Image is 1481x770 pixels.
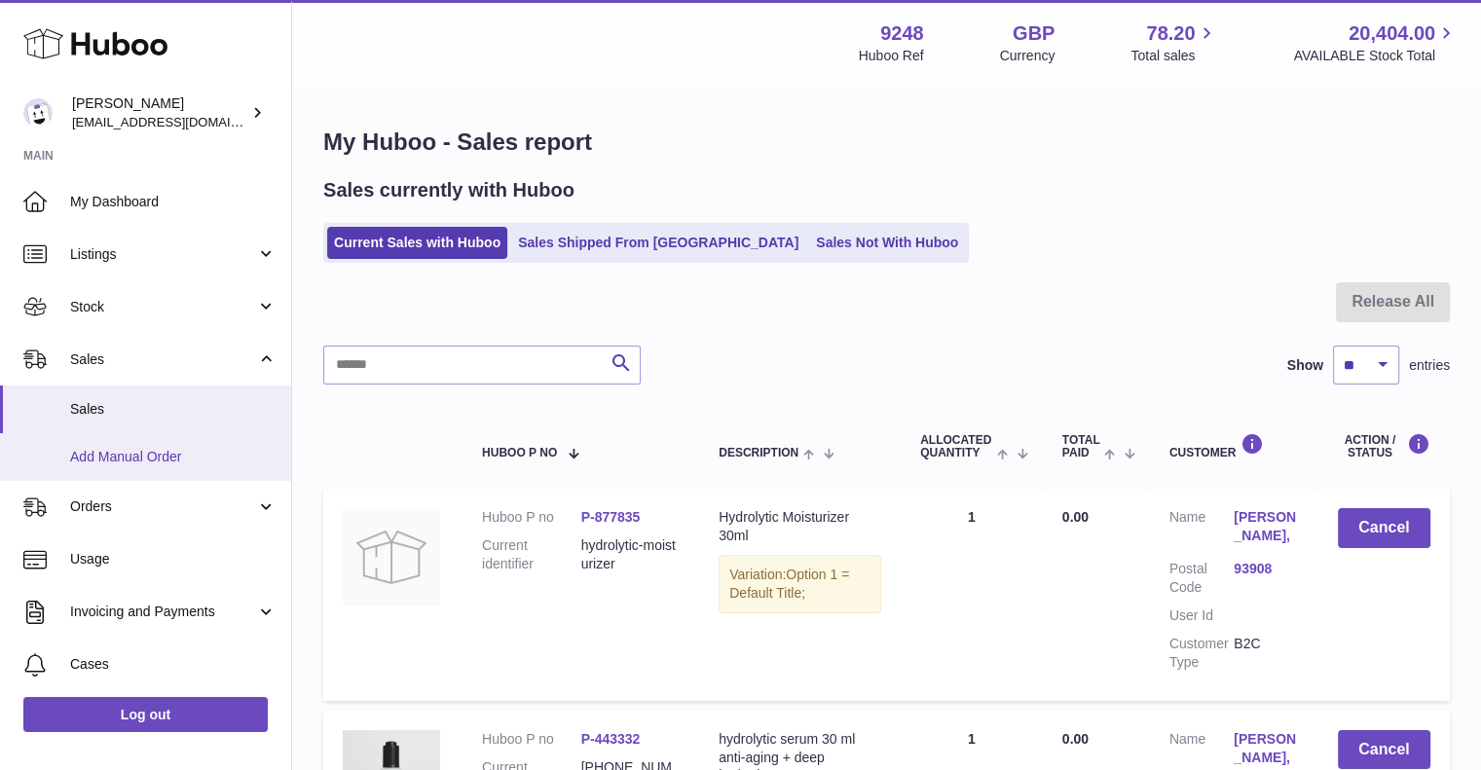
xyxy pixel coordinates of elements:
[70,245,256,264] span: Listings
[880,20,924,47] strong: 9248
[581,509,641,525] a: P-877835
[1146,20,1195,47] span: 78.20
[1293,47,1458,65] span: AVAILABLE Stock Total
[70,400,277,419] span: Sales
[482,447,557,459] span: Huboo P no
[72,114,286,129] span: [EMAIL_ADDRESS][DOMAIN_NAME]
[70,603,256,621] span: Invoicing and Payments
[1234,560,1298,578] a: 93908
[482,508,581,527] dt: Huboo P no
[482,730,581,749] dt: Huboo P no
[70,550,277,568] span: Usage
[323,127,1450,158] h1: My Huboo - Sales report
[1169,433,1299,459] div: Customer
[482,536,581,573] dt: Current identifier
[1000,47,1055,65] div: Currency
[70,298,256,316] span: Stock
[719,447,798,459] span: Description
[1409,356,1450,375] span: entries
[70,497,256,516] span: Orders
[72,94,247,131] div: [PERSON_NAME]
[581,731,641,747] a: P-443332
[1349,20,1435,47] span: 20,404.00
[1234,508,1298,545] a: [PERSON_NAME],
[1287,356,1323,375] label: Show
[581,536,681,573] dd: hydrolytic-moisturizer
[327,227,507,259] a: Current Sales with Huboo
[1234,730,1298,767] a: [PERSON_NAME],
[920,434,992,459] span: ALLOCATED Quantity
[70,193,277,211] span: My Dashboard
[1293,20,1458,65] a: 20,404.00 AVAILABLE Stock Total
[1234,635,1298,672] dd: B2C
[1169,606,1234,625] dt: User Id
[901,489,1043,700] td: 1
[323,177,574,203] h2: Sales currently with Huboo
[70,350,256,369] span: Sales
[1062,731,1089,747] span: 0.00
[1338,433,1430,459] div: Action / Status
[23,697,268,732] a: Log out
[1062,434,1100,459] span: Total paid
[70,448,277,466] span: Add Manual Order
[719,508,881,545] div: Hydrolytic Moisturizer 30ml
[1169,508,1234,550] dt: Name
[1130,47,1217,65] span: Total sales
[511,227,805,259] a: Sales Shipped From [GEOGRAPHIC_DATA]
[1013,20,1055,47] strong: GBP
[1130,20,1217,65] a: 78.20 Total sales
[1062,509,1089,525] span: 0.00
[729,567,849,601] span: Option 1 = Default Title;
[1338,730,1430,770] button: Cancel
[859,47,924,65] div: Huboo Ref
[1338,508,1430,548] button: Cancel
[70,655,277,674] span: Cases
[1169,560,1234,597] dt: Postal Code
[23,98,53,128] img: hello@fjor.life
[719,555,881,613] div: Variation:
[343,508,440,605] img: no-photo.jpg
[809,227,965,259] a: Sales Not With Huboo
[1169,635,1234,672] dt: Customer Type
